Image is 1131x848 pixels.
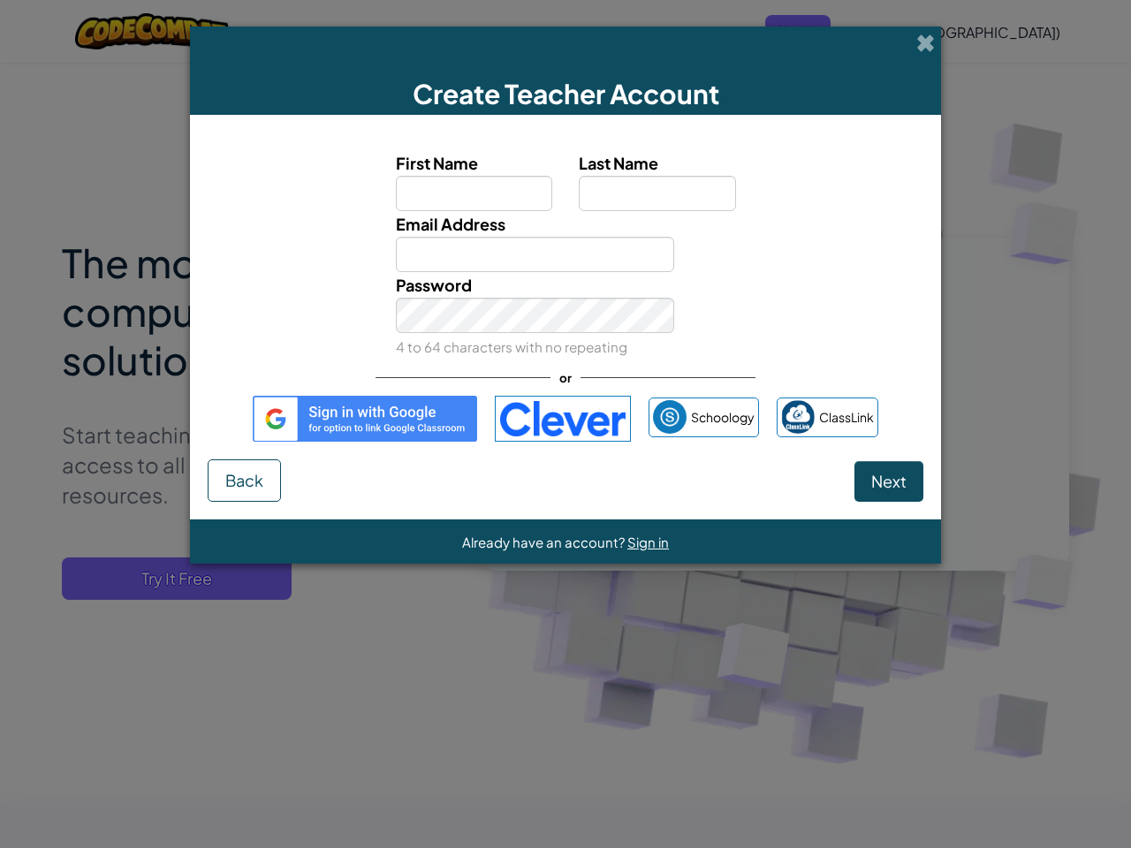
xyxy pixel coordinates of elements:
small: 4 to 64 characters with no repeating [396,338,627,355]
span: ClassLink [819,405,874,430]
span: Create Teacher Account [413,77,719,110]
img: schoology.png [653,400,687,434]
img: classlink-logo-small.png [781,400,815,434]
span: Already have an account? [462,534,627,550]
img: gplus_sso_button2.svg [253,396,477,442]
span: Schoology [691,405,755,430]
span: Email Address [396,214,505,234]
span: Back [225,470,263,490]
a: Sign in [627,534,669,550]
span: Password [396,275,472,295]
span: Last Name [579,153,658,173]
span: or [550,365,581,390]
img: clever-logo-blue.png [495,396,631,442]
span: First Name [396,153,478,173]
span: Next [871,471,907,491]
button: Back [208,459,281,502]
button: Next [854,461,923,502]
